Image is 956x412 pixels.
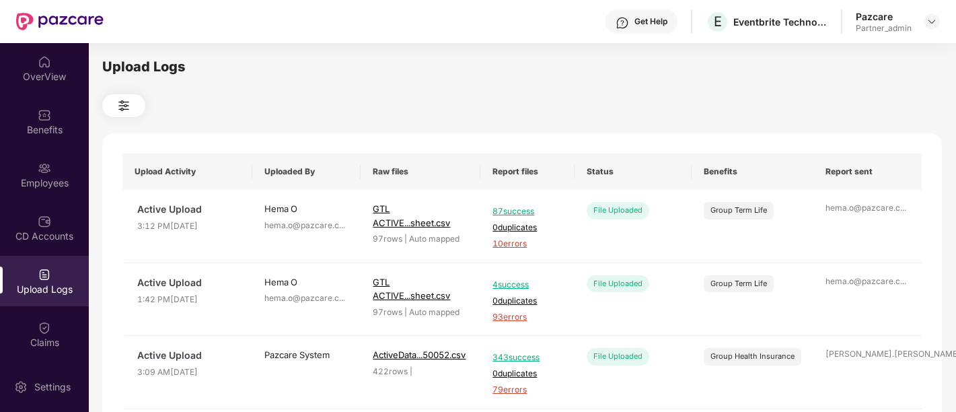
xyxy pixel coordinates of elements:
div: Eventbrite Technologies India Private Limited [733,15,828,28]
div: Pazcare System [264,348,348,362]
img: svg+xml;base64,PHN2ZyBpZD0iQmVuZWZpdHMiIHhtbG5zPSJodHRwOi8vd3d3LnczLm9yZy8yMDAwL3N2ZyIgd2lkdGg9Ij... [38,108,51,122]
div: hema.o@pazcare.c [825,202,910,215]
img: svg+xml;base64,PHN2ZyBpZD0iSGVscC0zMngzMiIgeG1sbnM9Imh0dHA6Ly93d3cudzMub3JnLzIwMDAvc3ZnIiB3aWR0aD... [616,16,629,30]
span: ActiveData...50052.csv [373,349,466,360]
img: svg+xml;base64,PHN2ZyBpZD0iQ2xhaW0iIHhtbG5zPSJodHRwOi8vd3d3LnczLm9yZy8yMDAwL3N2ZyIgd2lkdGg9IjIwIi... [38,321,51,335]
div: Settings [30,380,75,394]
th: Raw files [361,153,480,190]
div: hema.o@pazcare.c [825,275,910,288]
span: ... [339,220,345,230]
th: Report sent [813,153,922,190]
span: 3:09 AM[DATE] [137,366,240,379]
span: GTL ACTIVE...sheet.csv [373,277,450,301]
img: svg+xml;base64,PHN2ZyBpZD0iQ0RfQWNjb3VudHMiIGRhdGEtbmFtZT0iQ0QgQWNjb3VudHMiIHhtbG5zPSJodHRwOi8vd3... [38,215,51,228]
img: svg+xml;base64,PHN2ZyBpZD0iRHJvcGRvd24tMzJ4MzIiIHhtbG5zPSJodHRwOi8vd3d3LnczLm9yZy8yMDAwL3N2ZyIgd2... [926,16,937,27]
span: ... [900,276,906,286]
span: 343 success [492,351,562,364]
span: Auto mapped [409,234,459,244]
div: hema.o@pazcare.c [264,219,348,232]
div: hema.o@pazcare.c [264,292,348,305]
img: New Pazcare Logo [16,13,104,30]
div: File Uploaded [587,275,649,292]
span: 79 errors [492,384,562,397]
img: svg+xml;base64,PHN2ZyBpZD0iRW1wbG95ZWVzIiB4bWxucz0iaHR0cDovL3d3dy53My5vcmcvMjAwMC9zdmciIHdpZHRoPS... [38,162,51,175]
span: E [714,13,722,30]
span: 97 rows [373,234,402,244]
span: GTL ACTIVE...sheet.csv [373,203,450,228]
span: 87 success [492,205,562,218]
span: 93 errors [492,311,562,324]
span: ... [900,203,906,213]
span: Auto mapped [409,307,459,317]
div: Group Health Insurance [710,351,795,362]
span: 3:12 PM[DATE] [137,220,240,233]
span: Active Upload [137,275,240,290]
div: Partner_admin [856,23,912,34]
span: Active Upload [137,202,240,217]
div: Hema O [264,275,348,289]
img: svg+xml;base64,PHN2ZyBpZD0iVXBsb2FkX0xvZ3MiIGRhdGEtbmFtZT0iVXBsb2FkIExvZ3MiIHhtbG5zPSJodHRwOi8vd3... [38,268,51,281]
span: 0 duplicates [492,295,562,308]
img: svg+xml;base64,PHN2ZyBpZD0iU2V0dGluZy0yMHgyMCIgeG1sbnM9Imh0dHA6Ly93d3cudzMub3JnLzIwMDAvc3ZnIiB3aW... [14,380,28,394]
span: Active Upload [137,348,240,363]
th: Benefits [692,153,813,190]
span: 97 rows [373,307,402,317]
img: svg+xml;base64,PHN2ZyB4bWxucz0iaHR0cDovL3d3dy53My5vcmcvMjAwMC9zdmciIHdpZHRoPSIyNCIgaGVpZ2h0PSIyNC... [116,98,132,114]
div: [PERSON_NAME].[PERSON_NAME]@p [825,348,910,361]
span: 0 duplicates [492,221,562,234]
span: | [410,366,412,376]
th: Status [575,153,692,190]
div: File Uploaded [587,348,649,365]
div: Group Term Life [710,278,767,289]
span: 1:42 PM[DATE] [137,294,240,306]
span: | [404,307,407,317]
span: 422 rows [373,366,408,376]
div: File Uploaded [587,202,649,219]
th: Uploaded By [252,153,361,190]
th: Upload Activity [122,153,252,190]
span: 10 errors [492,238,562,250]
div: Get Help [634,16,667,27]
img: svg+xml;base64,PHN2ZyBpZD0iSG9tZSIgeG1sbnM9Imh0dHA6Ly93d3cudzMub3JnLzIwMDAvc3ZnIiB3aWR0aD0iMjAiIG... [38,55,51,69]
div: Group Term Life [710,205,767,216]
span: ... [339,293,345,303]
span: 0 duplicates [492,368,562,380]
div: Pazcare [856,10,912,23]
th: Report files [480,153,574,190]
span: | [404,234,407,244]
span: 4 success [492,279,562,291]
div: Upload Logs [102,57,942,77]
div: Hema O [264,202,348,215]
